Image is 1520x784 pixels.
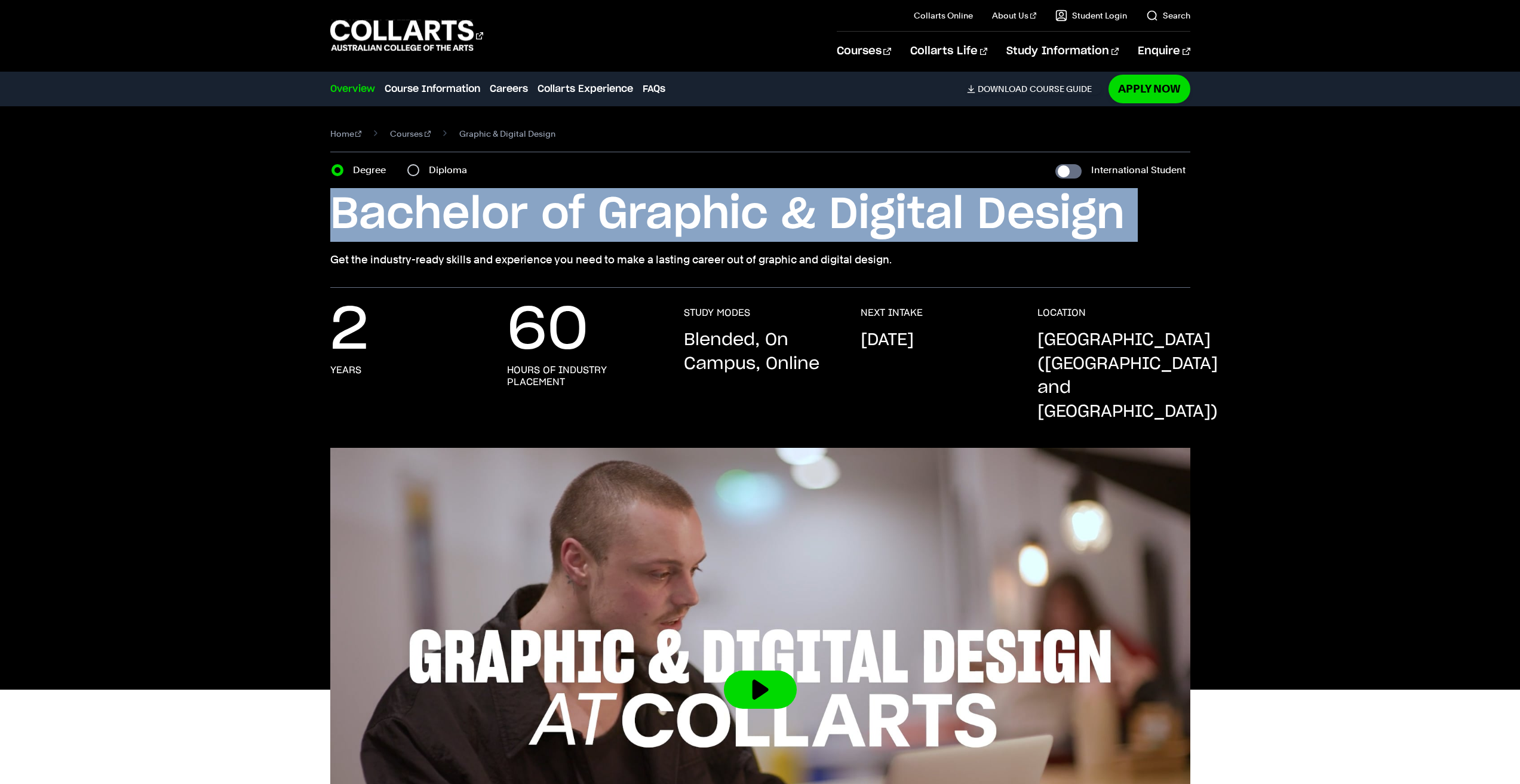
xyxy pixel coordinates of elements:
[353,162,393,179] label: Degree
[330,19,483,53] div: Go to homepage
[429,162,474,179] label: Diploma
[490,82,528,96] a: Careers
[910,32,987,71] a: Collarts Life
[1055,10,1127,21] a: Student Login
[992,10,1036,21] a: About Us
[837,32,891,71] a: Courses
[684,307,750,319] h3: STUDY MODES
[1006,32,1119,71] a: Study Information
[330,307,369,355] p: 2
[1146,10,1190,21] a: Search
[459,125,555,142] span: Graphic & Digital Design
[914,10,973,21] a: Collarts Online
[1037,307,1086,319] h3: LOCATION
[861,328,914,352] p: [DATE]
[861,307,923,319] h3: NEXT INTAKE
[385,82,480,96] a: Course Information
[1108,75,1190,103] a: Apply Now
[643,82,665,96] a: FAQs
[330,82,375,96] a: Overview
[330,251,1190,268] p: Get the industry-ready skills and experience you need to make a lasting career out of graphic and...
[330,188,1190,242] h1: Bachelor of Graphic & Digital Design
[507,364,660,388] h3: hours of industry placement
[978,84,1027,94] span: Download
[1138,32,1190,71] a: Enquire
[507,307,588,355] p: 60
[684,328,837,376] p: Blended, On Campus, Online
[390,125,431,142] a: Courses
[330,364,361,376] h3: years
[1091,162,1186,179] label: International Student
[967,84,1101,94] a: DownloadCourse Guide
[1037,328,1218,424] p: [GEOGRAPHIC_DATA] ([GEOGRAPHIC_DATA] and [GEOGRAPHIC_DATA])
[538,82,633,96] a: Collarts Experience
[330,125,362,142] a: Home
